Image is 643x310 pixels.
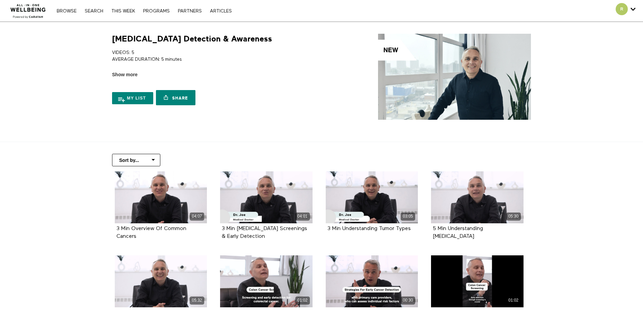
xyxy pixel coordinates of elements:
[401,297,415,304] div: 00:30
[431,171,524,223] a: 5 Min Understanding Colorectal Cancer 05:30
[112,92,153,104] button: My list
[326,255,418,307] a: Strategies For Early Cancer Detection (Highlight) 00:30
[222,226,307,239] strong: 3 Min Cancer Screenings & Early Detection
[115,255,207,307] a: 5 Min Liver Health & Cancer 05:32
[506,213,521,220] div: 05:30
[175,9,205,13] a: PARTNERS
[431,255,524,307] a: Colon Cancer Screening (Highlight 9x16) 01:02
[190,213,204,220] div: 04:07
[53,7,235,14] nav: Primary
[112,49,319,63] p: VIDEOS: 5 AVERAGE DURATION: 5 minutes
[220,255,313,307] a: Colon Cancer Screening (Highlight) 01:02
[327,226,411,231] a: 3 Min Understanding Tumor Types
[295,297,310,304] div: 01:02
[327,226,411,231] strong: 3 Min Understanding Tumor Types
[433,226,483,239] strong: 5 Min Understanding Colorectal Cancer
[115,171,207,223] a: 3 Min Overview Of Common Cancers 04:07
[295,213,310,220] div: 04:01
[156,90,195,105] a: Share
[207,9,235,13] a: ARTICLES
[116,226,186,239] a: 3 Min Overview Of Common Cancers
[326,171,418,223] a: 3 Min Understanding Tumor Types 03:05
[401,213,415,220] div: 03:05
[222,226,307,239] a: 3 Min [MEDICAL_DATA] Screenings & Early Detection
[108,9,138,13] a: THIS WEEK
[81,9,107,13] a: Search
[220,171,313,223] a: 3 Min Cancer Screenings & Early Detection 04:01
[140,9,173,13] a: PROGRAMS
[190,297,204,304] div: 05:32
[506,297,521,304] div: 01:02
[112,71,137,78] span: Show more
[433,226,483,239] a: 5 Min Understanding [MEDICAL_DATA]
[112,34,272,44] h1: [MEDICAL_DATA] Detection & Awareness
[378,34,531,120] img: Cancer Detection & Awareness
[53,9,80,13] a: Browse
